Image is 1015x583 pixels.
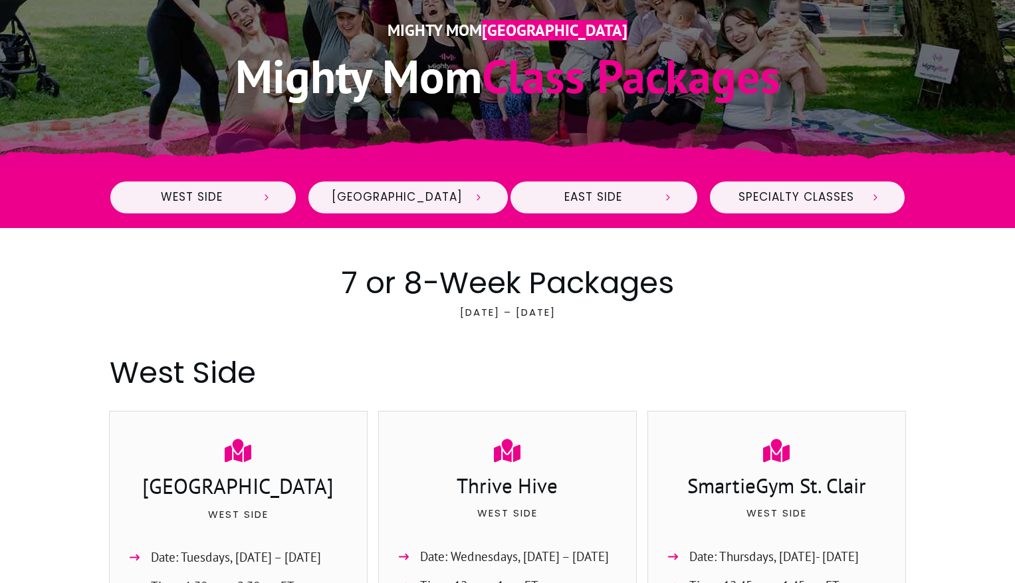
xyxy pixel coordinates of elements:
[509,180,699,215] a: East Side
[388,20,482,41] span: Mighty Mom
[123,506,354,539] p: West Side
[733,190,859,205] span: Specialty Classes
[392,471,623,503] h3: Thrive Hive
[709,180,906,215] a: Specialty Classes
[482,20,627,41] span: [GEOGRAPHIC_DATA]
[661,471,893,503] h3: SmartieGym St. Clair
[110,352,906,394] h2: West Side
[235,46,482,106] span: Mighty Mom
[661,505,893,538] p: West Side
[151,546,321,568] span: Date: Tuesdays, [DATE] – [DATE]
[332,190,463,205] span: [GEOGRAPHIC_DATA]
[689,546,859,568] span: Date: Thursdays, [DATE]- [DATE]
[534,190,652,205] span: East Side
[134,190,251,205] span: West Side
[123,471,354,505] h3: [GEOGRAPHIC_DATA]
[123,46,893,106] h1: Class Packages
[110,304,906,337] p: [DATE] – [DATE]
[307,180,509,215] a: [GEOGRAPHIC_DATA]
[420,546,609,568] span: Date: Wednesdays, [DATE] – [DATE]
[109,180,298,215] a: West Side
[110,262,906,304] h2: 7 or 8-Week Packages
[392,505,623,538] p: West Side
